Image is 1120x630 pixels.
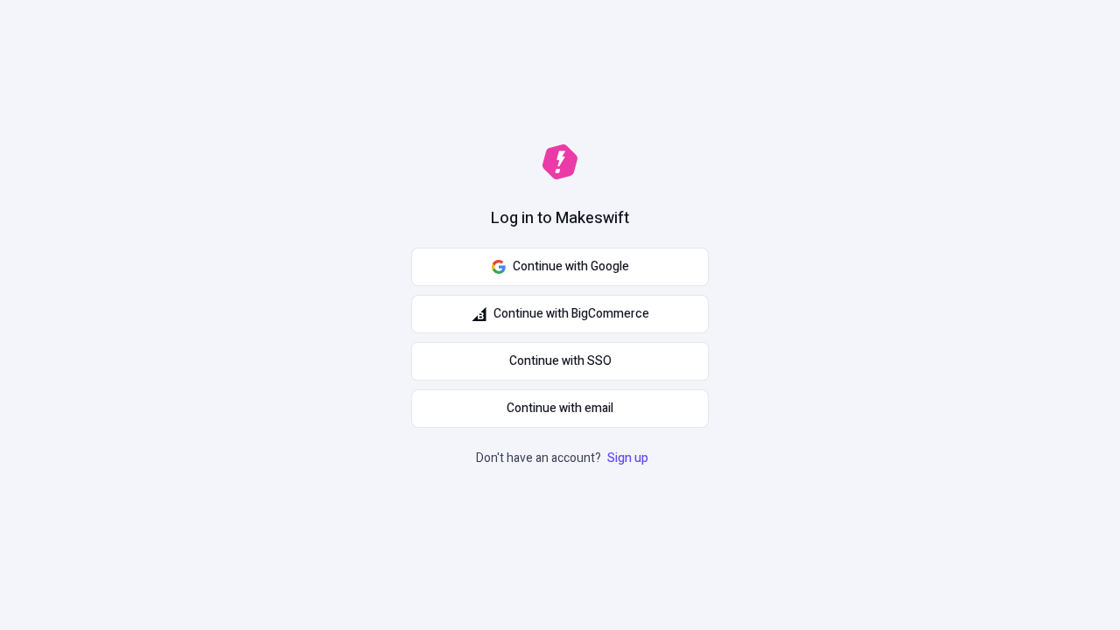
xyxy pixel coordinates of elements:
p: Don't have an account? [476,449,652,468]
span: Continue with BigCommerce [493,304,649,324]
button: Continue with BigCommerce [411,295,709,333]
a: Sign up [604,449,652,467]
span: Continue with email [507,399,613,418]
button: Continue with email [411,389,709,428]
button: Continue with Google [411,248,709,286]
span: Continue with Google [513,257,629,276]
a: Continue with SSO [411,342,709,381]
h1: Log in to Makeswift [491,207,629,230]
